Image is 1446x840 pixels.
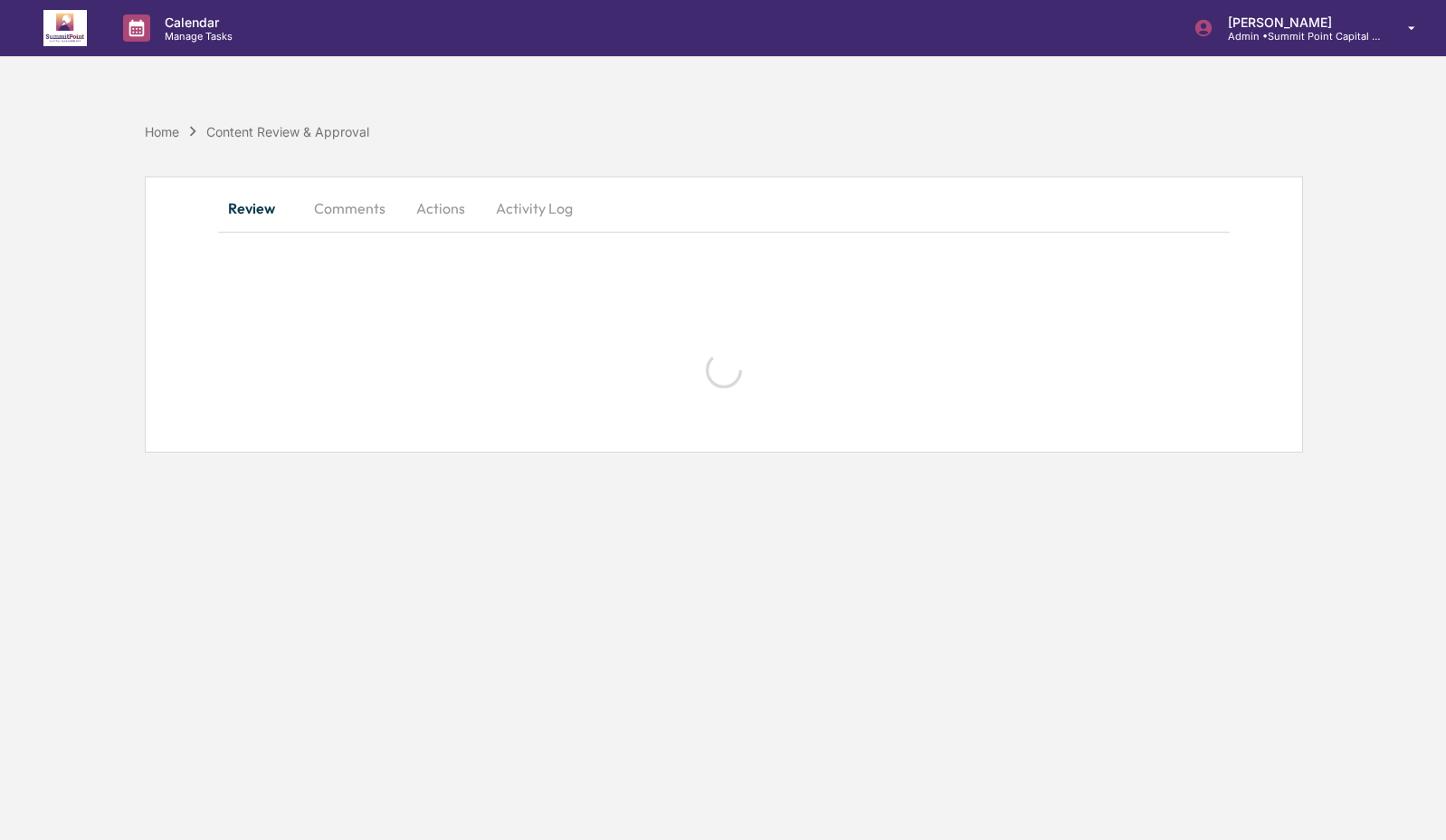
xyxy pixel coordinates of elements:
p: Manage Tasks [150,30,242,43]
div: Home [145,124,179,139]
button: Activity Log [481,186,587,230]
p: Admin • Summit Point Capital Management [1213,30,1382,43]
img: logo [43,10,87,46]
p: [PERSON_NAME] [1213,14,1382,30]
div: Content Review & Approval [206,124,369,139]
p: Calendar [150,14,242,30]
button: Comments [300,186,400,230]
button: Actions [400,186,481,230]
button: Review [218,186,300,230]
div: secondary tabs example [218,186,1231,230]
